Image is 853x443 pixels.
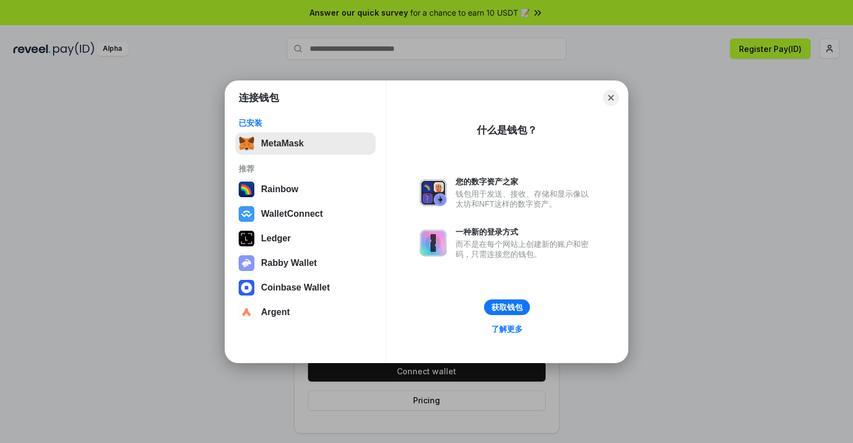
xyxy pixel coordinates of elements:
div: 已安装 [239,118,372,128]
div: WalletConnect [261,209,323,219]
button: Close [603,90,619,106]
h1: 连接钱包 [239,91,279,104]
div: MetaMask [261,139,304,149]
div: 推荐 [239,164,372,174]
div: Rabby Wallet [261,258,317,268]
button: MetaMask [235,132,376,155]
button: Rainbow [235,178,376,201]
button: WalletConnect [235,203,376,225]
div: 获取钱包 [491,302,523,312]
div: 什么是钱包？ [477,123,537,137]
button: Coinbase Wallet [235,277,376,299]
img: svg+xml,%3Csvg%20width%3D%2228%22%20height%3D%2228%22%20viewBox%3D%220%200%2028%2028%22%20fill%3D... [239,280,254,296]
div: Ledger [261,234,291,244]
img: svg+xml,%3Csvg%20xmlns%3D%22http%3A%2F%2Fwww.w3.org%2F2000%2Fsvg%22%20width%3D%2228%22%20height%3... [239,231,254,246]
div: Rainbow [261,184,298,194]
button: 获取钱包 [484,299,530,315]
button: Argent [235,301,376,323]
img: svg+xml,%3Csvg%20width%3D%2228%22%20height%3D%2228%22%20viewBox%3D%220%200%2028%2028%22%20fill%3D... [239,206,254,222]
div: 您的数字资产之家 [456,177,594,187]
img: svg+xml,%3Csvg%20xmlns%3D%22http%3A%2F%2Fwww.w3.org%2F2000%2Fsvg%22%20fill%3D%22none%22%20viewBox... [420,179,447,206]
div: 钱包用于发送、接收、存储和显示像以太坊和NFT这样的数字资产。 [456,189,594,209]
img: svg+xml,%3Csvg%20xmlns%3D%22http%3A%2F%2Fwww.w3.org%2F2000%2Fsvg%22%20fill%3D%22none%22%20viewBox... [420,230,447,256]
img: svg+xml,%3Csvg%20xmlns%3D%22http%3A%2F%2Fwww.w3.org%2F2000%2Fsvg%22%20fill%3D%22none%22%20viewBox... [239,255,254,271]
div: Coinbase Wallet [261,283,330,293]
div: 一种新的登录方式 [456,227,594,237]
img: svg+xml,%3Csvg%20fill%3D%22none%22%20height%3D%2233%22%20viewBox%3D%220%200%2035%2033%22%20width%... [239,136,254,151]
img: svg+xml,%3Csvg%20width%3D%22120%22%20height%3D%22120%22%20viewBox%3D%220%200%20120%20120%22%20fil... [239,182,254,197]
div: Argent [261,307,290,317]
button: Ledger [235,227,376,250]
div: 了解更多 [491,324,523,334]
img: svg+xml,%3Csvg%20width%3D%2228%22%20height%3D%2228%22%20viewBox%3D%220%200%2028%2028%22%20fill%3D... [239,304,254,320]
button: Rabby Wallet [235,252,376,274]
div: 而不是在每个网站上创建新的账户和密码，只需连接您的钱包。 [456,239,594,259]
a: 了解更多 [485,322,529,336]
